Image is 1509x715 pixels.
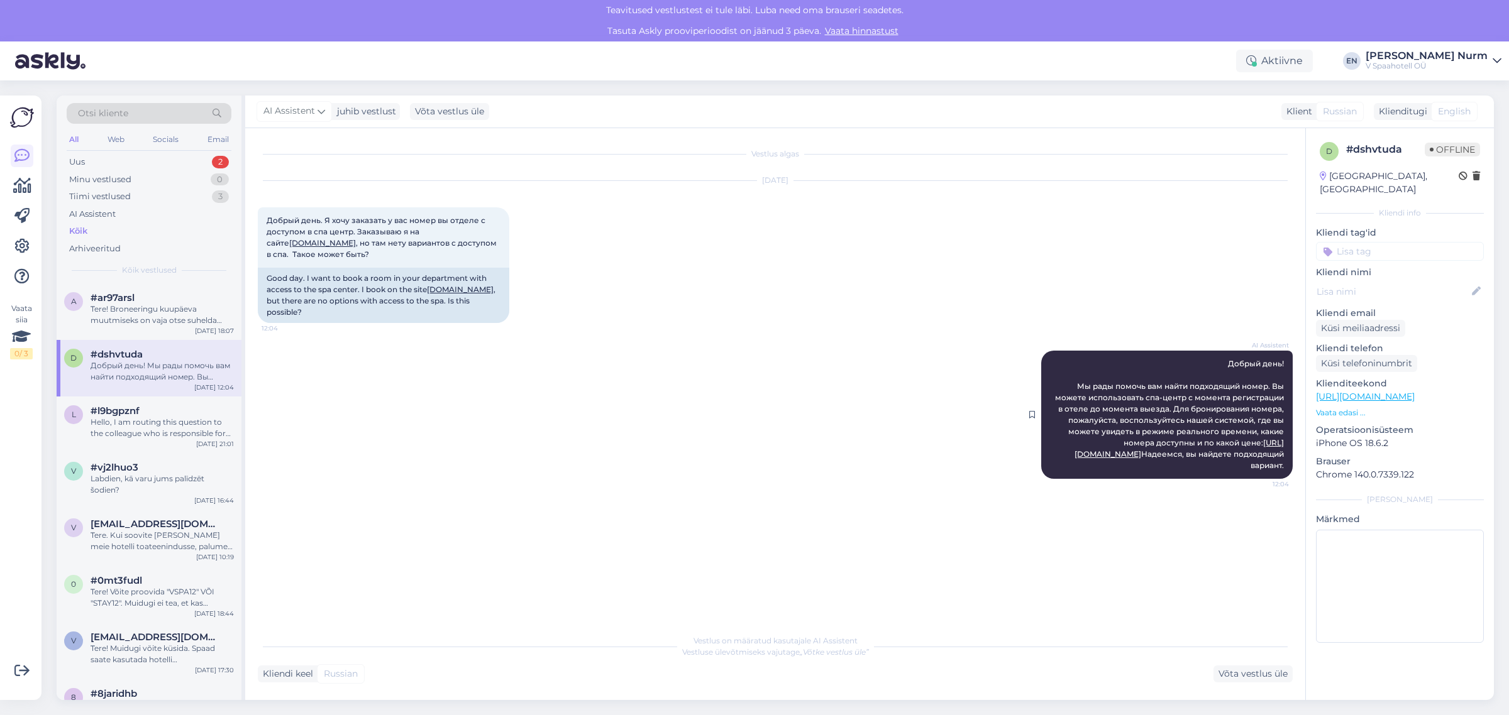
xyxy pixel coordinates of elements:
[91,360,234,383] div: Добрый день! Мы рады помочь вам найти подходящий номер. Вы можете использовать спа-центр с момент...
[262,324,309,333] span: 12:04
[258,175,1293,186] div: [DATE]
[91,405,140,417] span: #l9bgpznf
[1343,52,1361,70] div: EN
[1366,51,1488,61] div: [PERSON_NAME] Nurm
[332,105,396,118] div: juhib vestlust
[91,292,135,303] span: #ar97arsl
[289,238,356,248] a: [DOMAIN_NAME]
[1316,513,1484,526] p: Märkmed
[1320,170,1459,196] div: [GEOGRAPHIC_DATA], [GEOGRAPHIC_DATA]
[1316,468,1484,481] p: Chrome 140.0.7339.122
[1316,455,1484,468] p: Brauser
[682,647,869,657] span: Vestluse ülevõtmiseks vajutage
[71,466,76,476] span: v
[10,303,33,359] div: Vaata siia
[1425,143,1480,156] span: Offline
[91,688,137,699] span: #8jaridhb
[1316,355,1417,372] div: Küsi telefoninumbrit
[69,208,116,221] div: AI Assistent
[1242,341,1289,350] span: AI Assistent
[1316,407,1484,418] p: Vaata edasi ...
[263,104,315,118] span: AI Assistent
[78,107,128,120] span: Otsi kliente
[105,131,127,148] div: Web
[71,636,76,645] span: v
[1316,494,1484,505] div: [PERSON_NAME]
[1242,479,1289,489] span: 12:04
[91,575,142,586] span: #0mt3fudl
[91,417,234,439] div: Hello, I am routing this question to the colleague who is responsible for this topic. The reply m...
[1326,146,1332,156] span: d
[69,225,87,237] div: Kõik
[71,523,76,532] span: v
[91,699,234,711] div: [PERSON_NAME] blondiini
[71,297,77,306] span: a
[10,106,34,129] img: Askly Logo
[67,131,81,148] div: All
[91,631,221,643] span: viorikakugal@mail.ru
[258,667,313,680] div: Kliendi keel
[195,665,234,675] div: [DATE] 17:30
[71,692,76,702] span: 8
[91,473,234,496] div: Labdien, kā varu jums palīdzēt šodien?
[194,609,234,618] div: [DATE] 18:44
[1316,342,1484,355] p: Kliendi telefon
[1316,207,1484,219] div: Kliendi info
[1316,377,1484,390] p: Klienditeekond
[205,131,231,148] div: Email
[69,173,131,186] div: Minu vestlused
[195,326,234,336] div: [DATE] 18:07
[1213,665,1293,682] div: Võta vestlus üle
[410,103,489,120] div: Võta vestlus üle
[91,349,143,360] span: #dshvtuda
[69,243,121,255] div: Arhiveeritud
[69,156,85,168] div: Uus
[10,348,33,359] div: 0 / 3
[194,383,234,392] div: [DATE] 12:04
[1316,391,1415,402] a: [URL][DOMAIN_NAME]
[91,303,234,326] div: Tere! Broneeringu kuupäeva muutmiseks on vaja otse suhelda meie broneerimismeeskonnaga. Edastan [...
[1316,266,1484,279] p: Kliendi nimi
[196,552,234,562] div: [DATE] 10:19
[150,131,181,148] div: Socials
[427,285,494,294] a: [DOMAIN_NAME]
[71,579,76,589] span: 0
[72,410,76,419] span: l
[196,439,234,449] div: [DATE] 21:01
[70,353,77,363] span: d
[1316,437,1484,450] p: iPhone OS 18.6.2
[1346,142,1425,157] div: # dshvtuda
[212,190,229,203] div: 3
[324,667,358,680] span: Russian
[1236,50,1313,72] div: Aktiivne
[91,530,234,552] div: Tere. Kui soovite [PERSON_NAME] meie hotelli toateenindusse, palume ühendust võtta [EMAIL_ADDRESS...
[212,156,229,168] div: 2
[258,148,1293,160] div: Vestlus algas
[91,643,234,665] div: Tere! Muidugi võite küsida. Spaad saate kasutada hotelli sisseregistreerimisest kuni väljaregistr...
[267,216,499,259] span: Добрый день. Я хочу заказать у вас номер вы отделе с доступом в спа центр. Заказываю я на сайте ,...
[258,268,509,323] div: Good day. I want to book a room in your department with access to the spa center. I book on the s...
[694,636,858,645] span: Vestlus on määratud kasutajale AI Assistent
[194,496,234,505] div: [DATE] 16:44
[1316,226,1484,239] p: Kliendi tag'id
[1316,320,1405,337] div: Küsi meiliaadressi
[91,518,221,530] span: viktoriamavko@gmail.com
[1316,242,1484,261] input: Lisa tag
[211,173,229,186] div: 0
[1316,423,1484,437] p: Operatsioonisüsteem
[91,462,138,473] span: #vj2lhuo3
[1366,61,1488,71] div: V Spaahotell OÜ
[122,265,177,276] span: Kõik vestlused
[1323,105,1357,118] span: Russian
[800,647,869,657] i: „Võtke vestlus üle”
[1438,105,1471,118] span: English
[1316,307,1484,320] p: Kliendi email
[1374,105,1427,118] div: Klienditugi
[1281,105,1312,118] div: Klient
[1317,285,1469,298] input: Lisa nimi
[821,25,902,36] a: Vaata hinnastust
[91,586,234,609] div: Tere! Võite proovida "VSPA12" VÕI "STAY12". Muidugi ei tea, et kas [PERSON_NAME] soovitud kuupäev...
[1366,51,1501,71] a: [PERSON_NAME] NurmV Spaahotell OÜ
[69,190,131,203] div: Tiimi vestlused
